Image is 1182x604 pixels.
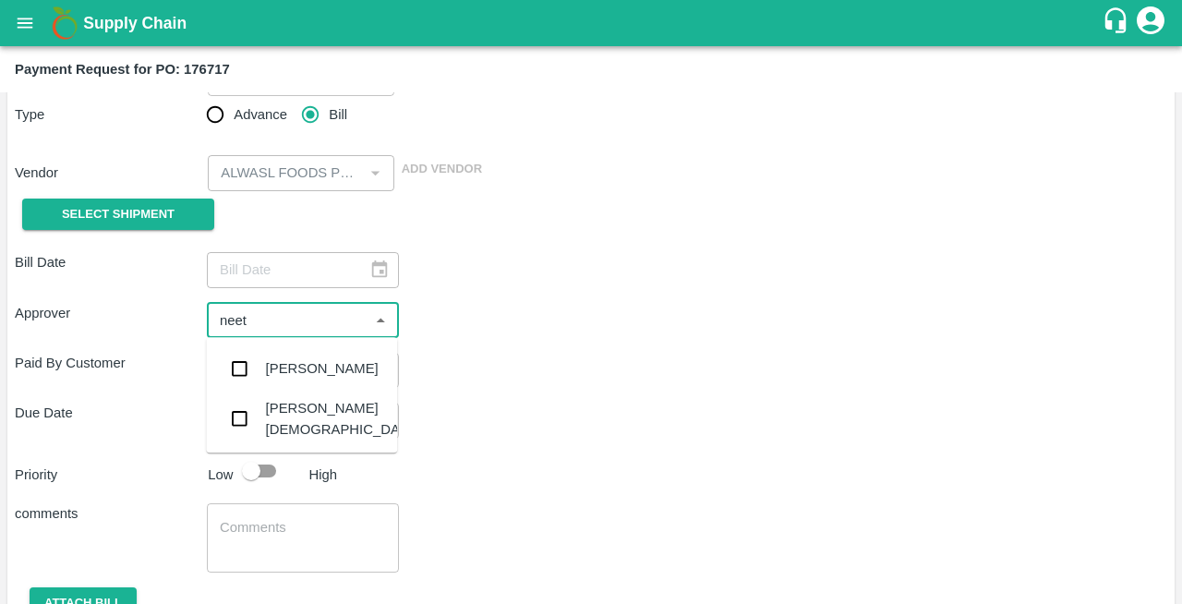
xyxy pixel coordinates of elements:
[207,252,355,287] input: Bill Date
[212,308,363,332] input: Select approver
[62,204,175,225] span: Select Shipment
[266,358,379,379] div: [PERSON_NAME]
[15,104,207,125] p: Type
[309,465,338,485] p: High
[15,163,200,183] p: Vendor
[46,5,83,42] img: logo
[266,399,419,441] div: [PERSON_NAME][DEMOGRAPHIC_DATA]
[213,161,357,185] input: Select Vendor
[368,308,392,332] button: Close
[15,353,207,373] p: Paid By Customer
[1134,4,1167,42] div: account of current user
[15,503,207,524] p: comments
[4,2,46,44] button: open drawer
[15,403,207,423] p: Due Date
[15,303,207,323] p: Approver
[1102,6,1134,40] div: customer-support
[15,252,207,272] p: Bill Date
[234,104,287,125] span: Advance
[208,465,233,485] p: Low
[83,10,1102,36] a: Supply Chain
[83,14,187,32] b: Supply Chain
[22,199,214,231] button: Select Shipment
[329,104,347,125] span: Bill
[15,465,200,485] p: Priority
[15,62,230,77] b: Payment Request for PO: 176717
